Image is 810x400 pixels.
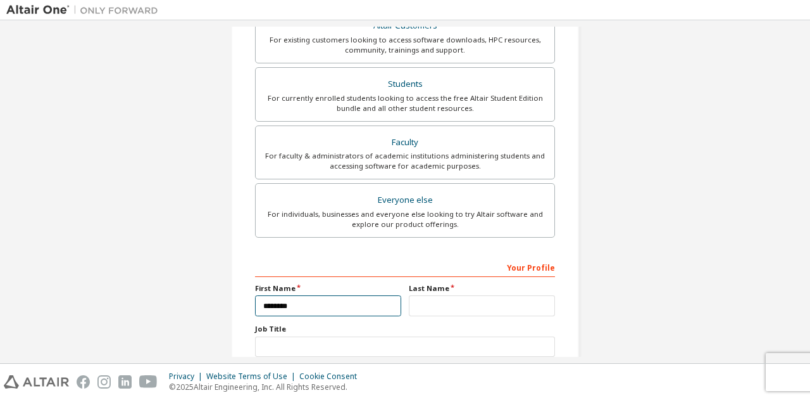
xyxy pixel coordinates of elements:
p: © 2025 Altair Engineering, Inc. All Rights Reserved. [169,382,364,392]
img: youtube.svg [139,375,158,389]
img: altair_logo.svg [4,375,69,389]
label: First Name [255,283,401,294]
div: Students [263,75,547,93]
label: Job Title [255,324,555,334]
div: For individuals, businesses and everyone else looking to try Altair software and explore our prod... [263,209,547,229]
div: For faculty & administrators of academic institutions administering students and accessing softwa... [263,151,547,171]
div: For existing customers looking to access software downloads, HPC resources, community, trainings ... [263,35,547,55]
div: Your Profile [255,257,555,277]
img: facebook.svg [77,375,90,389]
img: instagram.svg [97,375,111,389]
label: Last Name [409,283,555,294]
img: linkedin.svg [118,375,132,389]
div: Privacy [169,371,206,382]
img: Altair One [6,4,165,16]
div: Cookie Consent [299,371,364,382]
div: Faculty [263,134,547,152]
div: For currently enrolled students looking to access the free Altair Student Edition bundle and all ... [263,93,547,113]
div: Website Terms of Use [206,371,299,382]
div: Everyone else [263,191,547,209]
